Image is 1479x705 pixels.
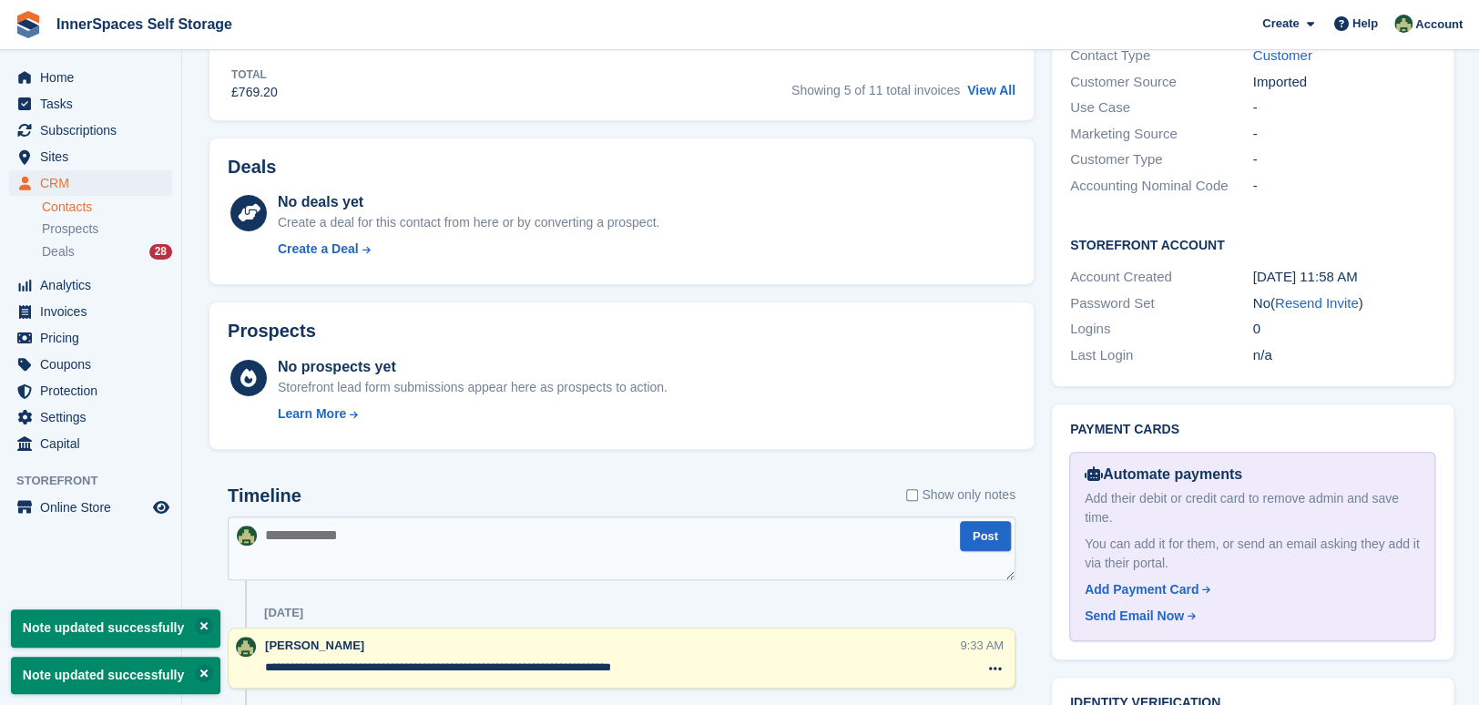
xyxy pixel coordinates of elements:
[228,485,301,506] h2: Timeline
[40,378,149,404] span: Protection
[278,404,668,424] a: Learn More
[1085,464,1420,485] div: Automate payments
[1070,235,1435,253] h2: Storefront Account
[960,521,1011,551] button: Post
[1070,72,1253,93] div: Customer Source
[40,495,149,520] span: Online Store
[1085,580,1413,599] a: Add Payment Card
[1253,72,1436,93] div: Imported
[1253,124,1436,145] div: -
[16,472,181,490] span: Storefront
[1070,293,1253,314] div: Password Set
[9,144,172,169] a: menu
[149,244,172,260] div: 28
[1394,15,1413,33] img: Paula Amey
[40,117,149,143] span: Subscriptions
[264,606,303,620] div: [DATE]
[40,404,149,430] span: Settings
[1253,47,1312,63] a: Customer
[1070,267,1253,288] div: Account Created
[42,242,172,261] a: Deals 28
[42,243,75,261] span: Deals
[9,325,172,351] a: menu
[1070,46,1253,66] div: Contact Type
[9,170,172,196] a: menu
[1070,423,1435,437] h2: Payment cards
[228,321,316,342] h2: Prospects
[9,117,172,143] a: menu
[40,272,149,298] span: Analytics
[960,637,1004,654] div: 9:33 AM
[1253,345,1436,366] div: n/a
[9,378,172,404] a: menu
[40,91,149,117] span: Tasks
[1070,97,1253,118] div: Use Case
[11,657,220,694] p: Note updated successfully
[1070,345,1253,366] div: Last Login
[42,199,172,216] a: Contacts
[9,272,172,298] a: menu
[150,496,172,518] a: Preview store
[40,65,149,90] span: Home
[9,299,172,324] a: menu
[1085,607,1184,626] div: Send Email Now
[1270,295,1363,311] span: ( )
[1262,15,1299,33] span: Create
[265,639,364,652] span: [PERSON_NAME]
[278,356,668,378] div: No prospects yet
[1070,176,1253,197] div: Accounting Nominal Code
[1253,319,1436,340] div: 0
[1070,319,1253,340] div: Logins
[15,11,42,38] img: stora-icon-8386f47178a22dfd0bd8f6a31ec36ba5ce8667c1dd55bd0f319d3a0aa187defe.svg
[1253,176,1436,197] div: -
[9,65,172,90] a: menu
[278,404,346,424] div: Learn More
[40,352,149,377] span: Coupons
[1253,267,1436,288] div: [DATE] 11:58 AM
[906,485,918,505] input: Show only notes
[1085,580,1198,599] div: Add Payment Card
[967,83,1015,97] a: View All
[11,609,220,647] p: Note updated successfully
[278,240,659,259] a: Create a Deal
[9,431,172,456] a: menu
[906,485,1015,505] label: Show only notes
[9,404,172,430] a: menu
[40,325,149,351] span: Pricing
[1275,295,1359,311] a: Resend Invite
[49,9,240,39] a: InnerSpaces Self Storage
[1352,15,1378,33] span: Help
[237,526,257,546] img: Paula Amey
[9,91,172,117] a: menu
[1070,149,1253,170] div: Customer Type
[231,83,278,102] div: £769.20
[278,191,659,213] div: No deals yet
[40,170,149,196] span: CRM
[1070,124,1253,145] div: Marketing Source
[42,220,172,239] a: Prospects
[231,66,278,83] div: Total
[1253,293,1436,314] div: No
[278,378,668,397] div: Storefront lead form submissions appear here as prospects to action.
[40,144,149,169] span: Sites
[1085,489,1420,527] div: Add their debit or credit card to remove admin and save time.
[9,495,172,520] a: menu
[278,213,659,232] div: Create a deal for this contact from here or by converting a prospect.
[40,299,149,324] span: Invoices
[791,83,960,97] span: Showing 5 of 11 total invoices
[278,240,359,259] div: Create a Deal
[236,637,256,657] img: Paula Amey
[42,220,98,238] span: Prospects
[228,157,276,178] h2: Deals
[9,352,172,377] a: menu
[40,431,149,456] span: Capital
[1253,97,1436,118] div: -
[1415,15,1463,34] span: Account
[1253,149,1436,170] div: -
[1085,535,1420,573] div: You can add it for them, or send an email asking they add it via their portal.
